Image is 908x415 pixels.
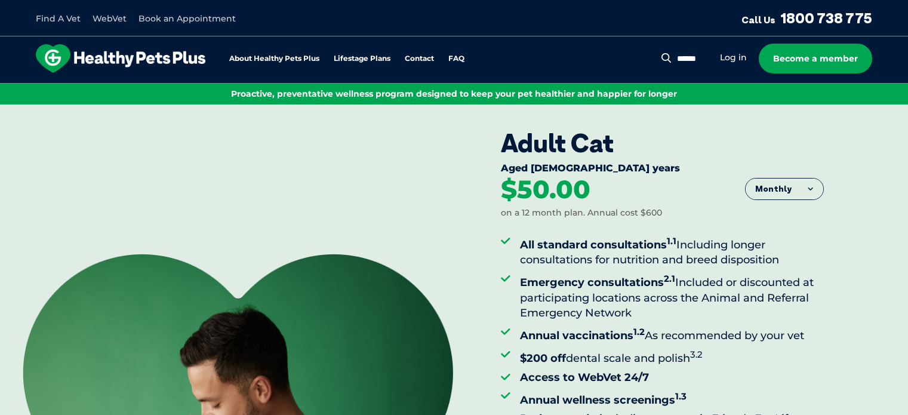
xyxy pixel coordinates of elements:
[720,52,747,63] a: Log in
[759,44,872,73] a: Become a member
[520,276,675,289] strong: Emergency consultations
[741,9,872,27] a: Call Us1800 738 775
[520,347,824,366] li: dental scale and polish
[448,55,464,63] a: FAQ
[520,371,649,384] strong: Access to WebVet 24/7
[501,128,824,158] div: Adult Cat
[741,14,775,26] span: Call Us
[520,394,687,407] strong: Annual wellness screenings
[633,326,645,337] sup: 1.2
[229,55,319,63] a: About Healthy Pets Plus
[36,44,205,73] img: hpp-logo
[664,273,675,284] sup: 2.1
[231,88,677,99] span: Proactive, preventative wellness program designed to keep your pet healthier and happier for longer
[501,207,662,219] div: on a 12 month plan. Annual cost $600
[334,55,390,63] a: Lifestage Plans
[405,55,434,63] a: Contact
[520,329,645,342] strong: Annual vaccinations
[667,235,676,247] sup: 1.1
[520,271,824,321] li: Included or discounted at participating locations across the Animal and Referral Emergency Network
[520,238,676,251] strong: All standard consultations
[93,13,127,24] a: WebVet
[520,324,824,343] li: As recommended by your vet
[520,233,824,268] li: Including longer consultations for nutrition and breed disposition
[501,177,590,203] div: $50.00
[138,13,236,24] a: Book an Appointment
[746,179,823,200] button: Monthly
[501,162,824,177] div: Aged [DEMOGRAPHIC_DATA] years
[675,391,687,402] sup: 1.3
[520,352,566,365] strong: $200 off
[690,349,703,360] sup: 3.2
[36,13,81,24] a: Find A Vet
[659,52,674,64] button: Search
